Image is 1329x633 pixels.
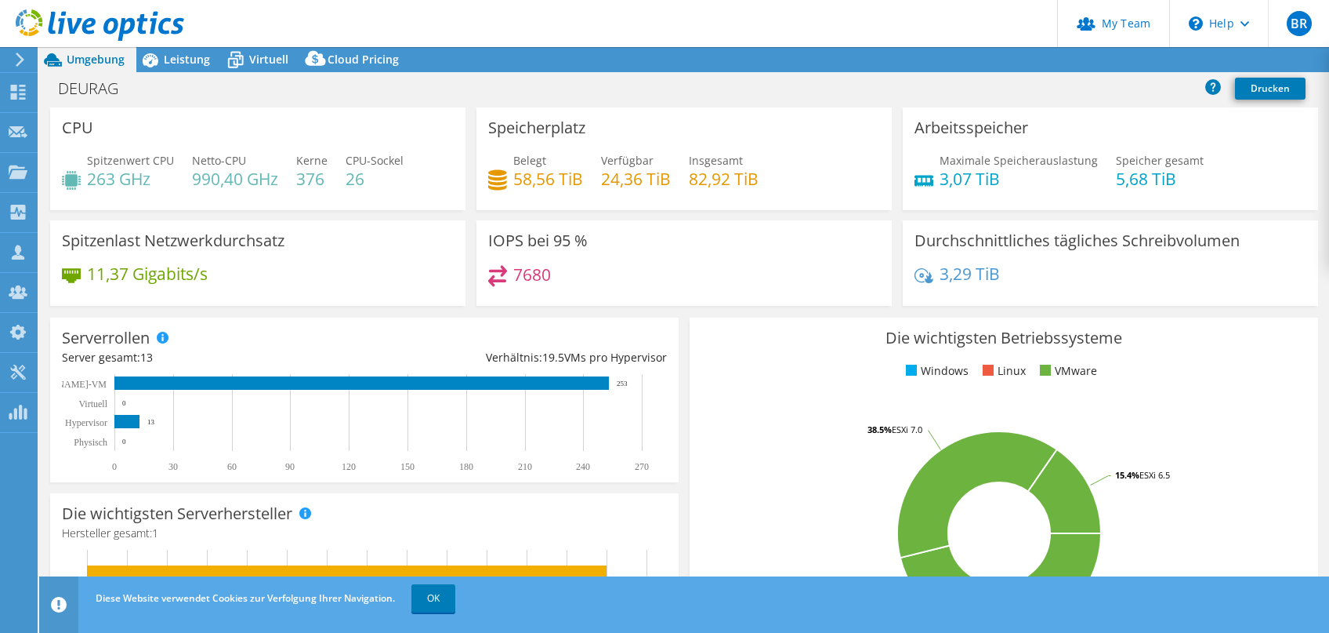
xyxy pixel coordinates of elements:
span: Kerne [296,153,328,168]
h3: Serverrollen [62,329,150,347]
h1: DEURAG [51,80,143,97]
h3: Spitzenlast Netzwerkdurchsatz [62,232,284,249]
span: Speicher gesamt [1116,153,1204,168]
span: CPU-Sockel [346,153,404,168]
text: 90 [285,461,295,472]
span: BR [1287,11,1312,36]
h4: 3,07 TiB [940,170,1098,187]
text: 210 [518,461,532,472]
h4: 990,40 GHz [192,170,278,187]
span: 19.5 [542,350,564,365]
span: Leistung [164,52,210,67]
text: 0 [122,399,126,407]
li: Linux [979,362,1026,380]
h3: Die wichtigsten Betriebssysteme [701,329,1306,347]
li: VMware [1036,362,1097,380]
span: Insgesamt [689,153,743,168]
span: Virtuell [249,52,288,67]
span: Diese Website verwendet Cookies zur Verfolgung Ihrer Navigation. [96,591,395,605]
a: OK [411,584,455,613]
text: 60 [227,461,237,472]
h3: CPU [62,119,93,136]
h3: Speicherplatz [488,119,585,136]
tspan: ESXi 7.0 [892,424,922,435]
span: 13 [140,350,153,365]
a: Drucken [1235,78,1305,100]
text: 120 [342,461,356,472]
text: 13 [147,418,155,426]
text: 0 [112,461,117,472]
text: Physisch [74,437,107,448]
span: Maximale Speicherauslastung [940,153,1098,168]
span: Umgebung [67,52,125,67]
h4: 11,37 Gigabits/s [87,265,208,282]
h4: 5,68 TiB [1116,170,1204,187]
h3: Arbeitsspeicher [914,119,1028,136]
span: Belegt [513,153,546,168]
text: 0 [122,438,126,446]
span: Cloud Pricing [328,52,399,67]
tspan: ESXi 6.5 [1139,469,1170,481]
h4: 7680 [513,266,551,283]
h4: Hersteller gesamt: [62,525,667,542]
div: Verhältnis: VMs pro Hypervisor [364,349,667,366]
h3: Durchschnittliches tägliches Schreibvolumen [914,232,1240,249]
h4: 263 GHz [87,170,174,187]
text: 240 [576,461,590,472]
text: 253 [617,380,628,387]
span: Netto-CPU [192,153,246,168]
h4: 24,36 TiB [601,170,671,187]
text: 180 [459,461,473,472]
span: 1 [152,526,158,540]
h4: 26 [346,170,404,187]
h4: 82,92 TiB [689,170,759,187]
tspan: 15.4% [1115,469,1139,481]
h3: Die wichtigsten Serverhersteller [62,505,292,522]
span: Spitzenwert CPU [87,153,174,168]
tspan: 38.5% [867,424,892,435]
h4: 3,29 TiB [940,265,1000,282]
li: Windows [902,362,969,380]
div: Server gesamt: [62,349,364,366]
h4: 376 [296,170,328,187]
text: 30 [168,461,178,472]
text: Hypervisor [65,417,107,428]
svg: \n [1189,16,1203,31]
text: Virtuell [78,398,107,409]
text: 270 [635,461,649,472]
h4: 58,56 TiB [513,170,583,187]
h3: IOPS bei 95 % [488,232,588,249]
span: Verfügbar [601,153,654,168]
text: 150 [400,461,415,472]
